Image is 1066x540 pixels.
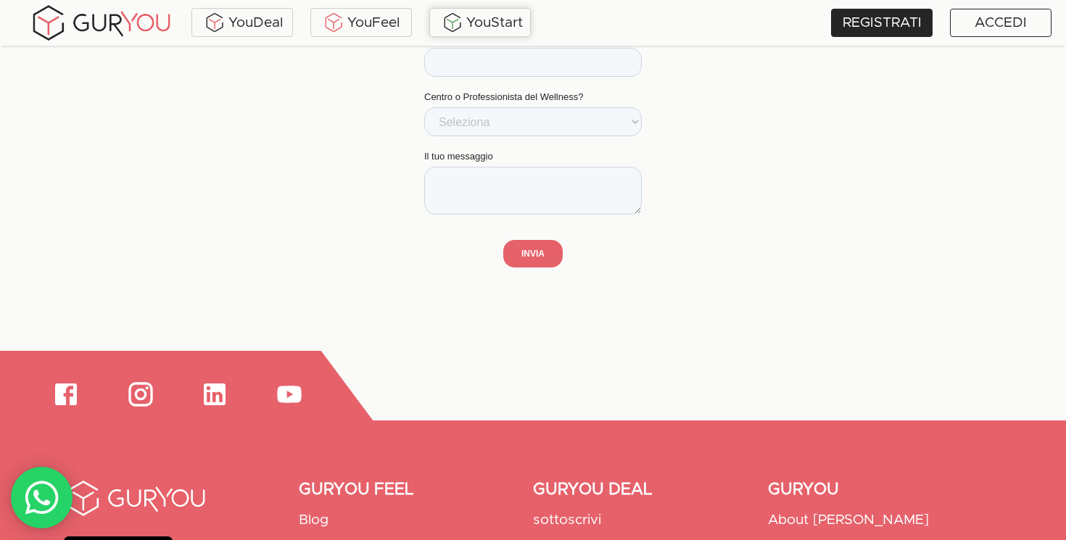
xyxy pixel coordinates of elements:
a: ACCEDI [950,9,1051,37]
a: About [PERSON_NAME] [768,502,929,530]
p: Blog [299,510,329,530]
img: gyLogo01.5aaa2cff.png [29,3,174,43]
a: sottoscrivi [533,502,601,530]
a: YouDeal [191,8,293,37]
a: GURYOU FEEL [299,478,413,502]
a: Blog [299,502,329,530]
div: YouFeel [314,12,408,33]
img: dVlU8Rwcn9IAAAAASUVORK5CYII= [64,478,209,518]
a: GURYOU DEAL [533,478,652,502]
img: ALVAdSatItgsAAAAAElFTkSuQmCC [204,12,226,33]
img: whatsAppIcon.04b8739f.svg [24,480,60,516]
img: KDuXBJLpDstiOJIlCPq11sr8c6VfEN1ke5YIAoPlCPqmrDPlQeIQgHlNqkP7FCiAKJQRHlC7RCaiHTHAlEEQLmFuo+mIt2xQB... [323,12,344,33]
p: sottoscrivi [533,510,601,530]
div: YouDeal [195,12,289,33]
iframe: Chat Widget [805,372,1066,540]
a: YouStart [429,8,531,37]
a: GURYOU [768,478,839,502]
img: BxzlDwAAAAABJRU5ErkJggg== [442,12,463,33]
a: YouFeel [310,8,412,37]
a: REGISTRATI [831,9,933,37]
div: YouStart [433,12,527,33]
p: About [PERSON_NAME] [768,510,929,530]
